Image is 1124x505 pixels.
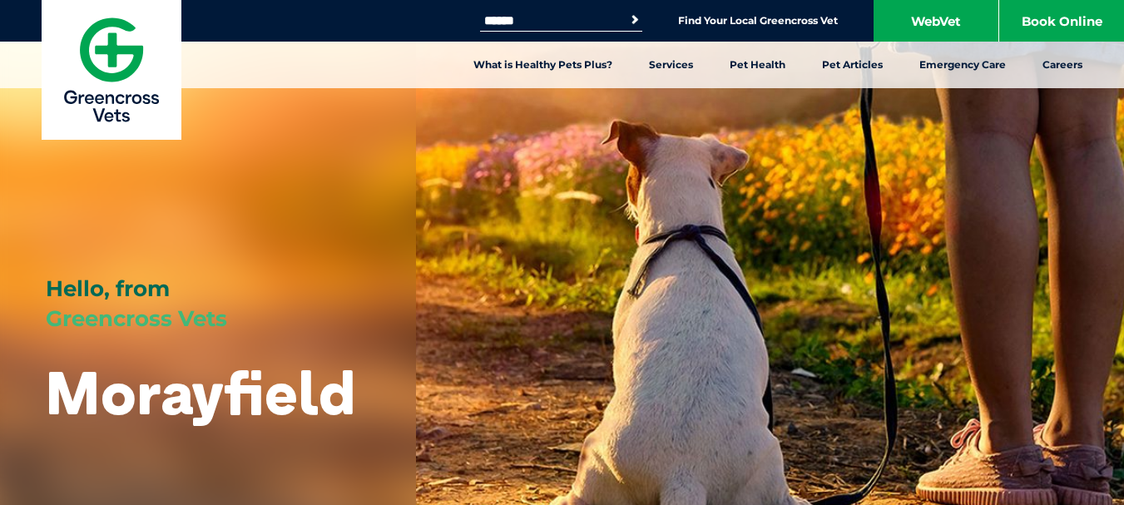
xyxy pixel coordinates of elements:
[1024,42,1101,88] a: Careers
[711,42,804,88] a: Pet Health
[46,305,227,332] span: Greencross Vets
[804,42,901,88] a: Pet Articles
[631,42,711,88] a: Services
[46,359,355,425] h1: Morayfield
[46,275,170,302] span: Hello, from
[678,14,838,27] a: Find Your Local Greencross Vet
[901,42,1024,88] a: Emergency Care
[455,42,631,88] a: What is Healthy Pets Plus?
[626,12,643,28] button: Search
